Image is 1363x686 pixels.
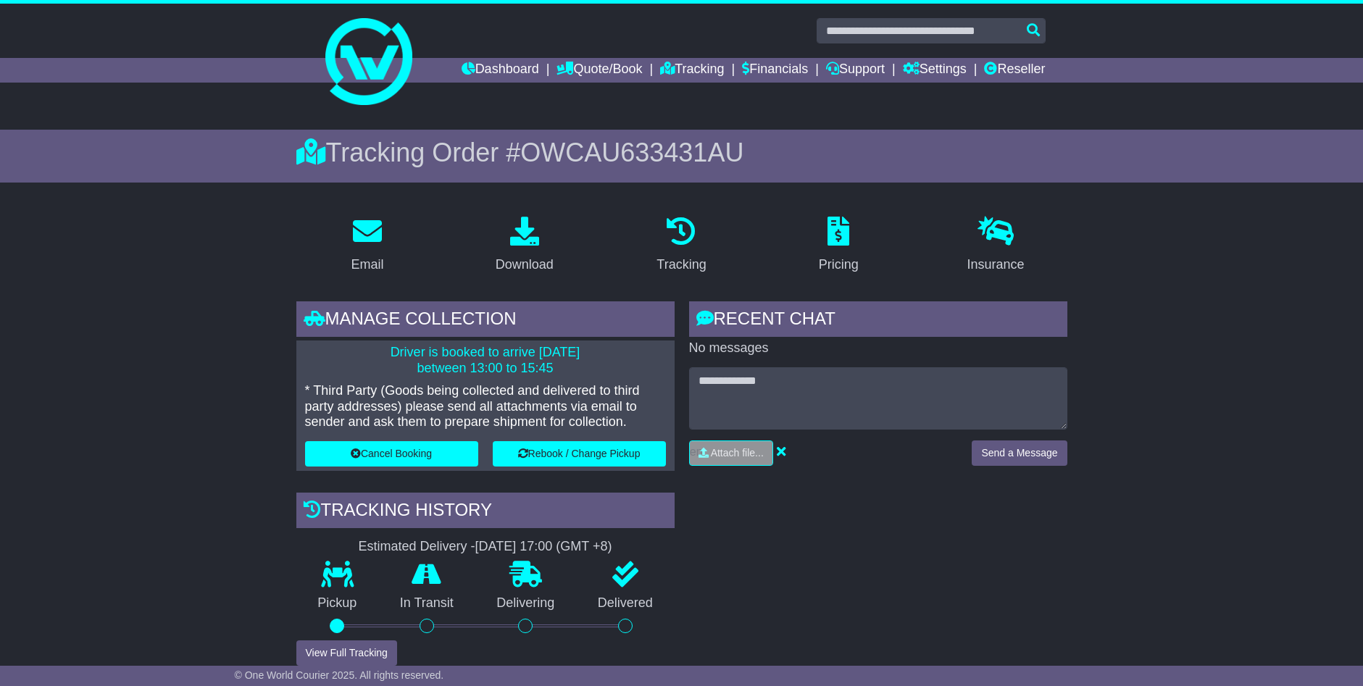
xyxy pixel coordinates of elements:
[958,212,1034,280] a: Insurance
[296,301,675,340] div: Manage collection
[475,539,612,555] div: [DATE] 17:00 (GMT +8)
[557,58,642,83] a: Quote/Book
[826,58,885,83] a: Support
[657,255,706,275] div: Tracking
[972,440,1067,466] button: Send a Message
[809,212,868,280] a: Pricing
[520,138,743,167] span: OWCAU633431AU
[351,255,383,275] div: Email
[819,255,859,275] div: Pricing
[689,301,1067,340] div: RECENT CHAT
[660,58,724,83] a: Tracking
[496,255,554,275] div: Download
[462,58,539,83] a: Dashboard
[296,539,675,555] div: Estimated Delivery -
[235,669,444,681] span: © One World Courier 2025. All rights reserved.
[305,441,478,467] button: Cancel Booking
[486,212,563,280] a: Download
[475,595,577,611] p: Delivering
[296,595,379,611] p: Pickup
[967,255,1025,275] div: Insurance
[647,212,715,280] a: Tracking
[576,595,675,611] p: Delivered
[296,493,675,532] div: Tracking history
[378,595,475,611] p: In Transit
[689,340,1067,356] p: No messages
[742,58,808,83] a: Financials
[296,640,397,666] button: View Full Tracking
[903,58,967,83] a: Settings
[493,441,666,467] button: Rebook / Change Pickup
[296,137,1067,168] div: Tracking Order #
[305,383,666,430] p: * Third Party (Goods being collected and delivered to third party addresses) please send all atta...
[305,345,666,376] p: Driver is booked to arrive [DATE] between 13:00 to 15:45
[341,212,393,280] a: Email
[984,58,1045,83] a: Reseller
